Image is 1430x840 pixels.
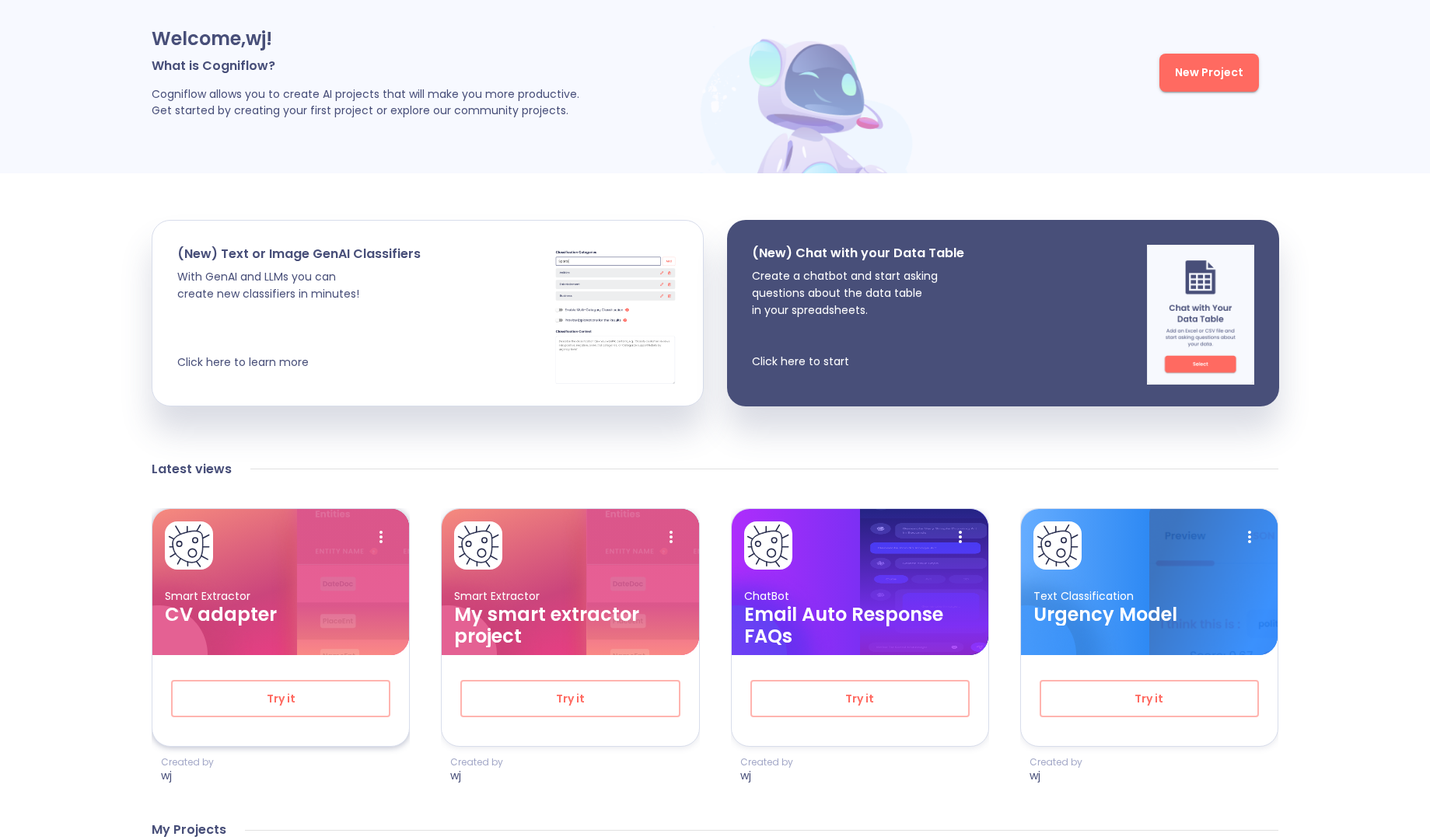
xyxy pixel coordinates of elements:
[1066,689,1232,709] span: Try it
[1036,524,1079,567] img: card avatar
[1030,769,1082,783] p: wj
[171,680,390,717] button: Try it
[696,26,921,173] img: header robot
[553,246,678,385] img: cards stack img
[487,689,653,709] span: Try it
[752,267,964,370] p: Create a chatbot and start asking questions about the data table in your spreadsheets. Click here...
[152,559,257,756] img: card ellipse
[1040,680,1259,717] button: Try it
[1021,559,1125,756] img: card ellipse
[442,559,546,756] img: card ellipse
[1147,245,1254,385] img: chat img
[744,604,976,647] h3: Email Auto Response FAQs
[1033,604,1265,626] h3: Urgency Model
[450,769,503,783] p: wj
[752,245,964,261] p: (New) Chat with your Data Table
[450,756,503,769] p: Created by
[454,589,686,604] p: Smart Extractor
[740,769,793,783] p: wj
[1149,509,1278,698] img: card background
[559,509,699,748] img: card background
[161,756,214,769] p: Created by
[152,462,232,477] h4: Latest views
[152,26,696,51] p: Welcome, wj !
[152,86,696,119] p: Cogniflow allows you to create AI projects that will make you more productive. Get started by cre...
[777,689,943,709] span: Try it
[177,268,421,371] p: With GenAI and LLMs you can create new classifiers in minutes! Click here to learn more
[454,604,686,647] h3: My smart extractor project
[161,769,214,783] p: wj
[1033,589,1265,604] p: Text Classification
[1030,756,1082,769] p: Created by
[177,246,421,262] p: (New) Text or Image GenAI Classifiers
[165,604,397,626] h3: CV adapter
[269,509,409,748] img: card background
[740,756,793,769] p: Created by
[167,524,211,567] img: card avatar
[456,524,500,567] img: card avatar
[198,689,364,709] span: Try it
[165,589,397,604] p: Smart Extractor
[1159,54,1259,92] button: New Project
[152,822,226,838] h4: My Projects
[152,58,696,74] p: What is Cogniflow?
[460,680,680,717] button: Try it
[732,559,836,756] img: card ellipse
[746,524,790,567] img: card avatar
[744,589,976,604] p: ChatBot
[750,680,970,717] button: Try it
[1175,63,1243,82] span: New Project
